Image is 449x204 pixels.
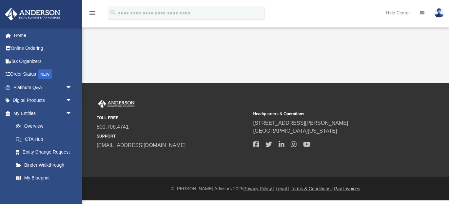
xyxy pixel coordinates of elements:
[3,8,62,21] img: Anderson Advisors Platinum Portal
[97,124,129,130] a: 800.706.4741
[253,111,405,117] small: Headquarters & Operations
[244,186,275,191] a: Privacy Policy |
[97,115,249,121] small: TOLL FREE
[88,9,96,17] i: menu
[5,68,82,81] a: Order StatusNEW
[9,120,82,133] a: Overview
[9,133,82,146] a: CTA Hub
[253,120,348,126] a: [STREET_ADDRESS][PERSON_NAME]
[5,107,82,120] a: My Entitiesarrow_drop_down
[291,186,333,191] a: Terms & Conditions |
[82,185,449,192] div: © [PERSON_NAME] Advisors 2025
[9,146,82,159] a: Entity Change Request
[253,128,337,134] a: [GEOGRAPHIC_DATA][US_STATE]
[66,94,79,107] span: arrow_drop_down
[9,172,79,185] a: My Blueprint
[38,69,52,79] div: NEW
[5,42,82,55] a: Online Ordering
[5,81,82,94] a: Platinum Q&Aarrow_drop_down
[434,8,444,18] img: User Pic
[5,29,82,42] a: Home
[97,100,136,108] img: Anderson Advisors Platinum Portal
[66,81,79,94] span: arrow_drop_down
[5,55,82,68] a: Tax Organizers
[97,133,249,139] small: SUPPORT
[88,12,96,17] a: menu
[334,186,360,191] a: Pay Invoices
[276,186,289,191] a: Legal |
[5,94,82,107] a: Digital Productsarrow_drop_down
[9,158,82,172] a: Binder Walkthrough
[97,142,185,148] a: [EMAIL_ADDRESS][DOMAIN_NAME]
[109,9,117,16] i: search
[66,107,79,120] span: arrow_drop_down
